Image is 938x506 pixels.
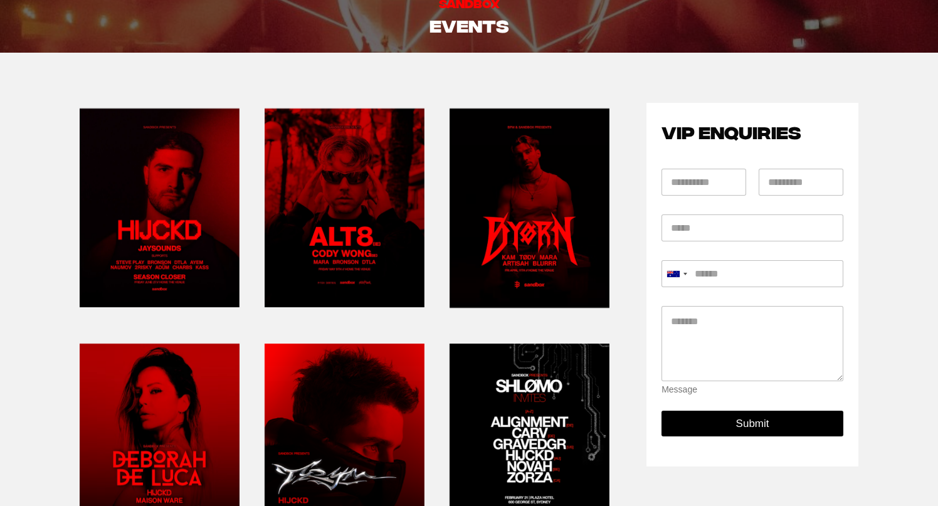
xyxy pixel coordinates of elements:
button: Submit [661,411,843,436]
div: Message [661,384,843,395]
h2: Events [80,11,858,38]
button: Selected country [661,260,692,287]
h2: VIP ENQUIRIES [661,118,843,144]
input: Mobile [661,260,843,287]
